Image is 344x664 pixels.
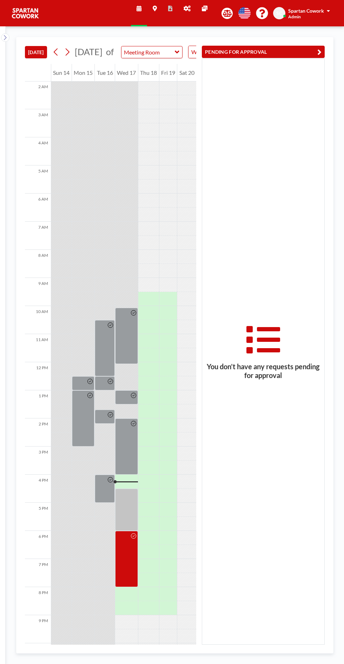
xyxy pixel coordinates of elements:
span: of [106,46,114,57]
span: Admin [288,14,301,19]
div: 5 PM [25,503,51,531]
div: 4 PM [25,475,51,503]
input: Meeting Room [121,46,175,58]
div: Tue 16 [95,64,115,82]
div: 2 AM [25,81,51,109]
div: 11 AM [25,334,51,362]
div: 9 PM [25,615,51,643]
div: 2 PM [25,418,51,447]
button: PENDING FOR APPROVAL [202,46,325,58]
div: 9 AM [25,278,51,306]
div: 6 PM [25,531,51,559]
img: organization-logo [11,6,39,20]
button: [DATE] [25,46,47,58]
div: Sun 14 [51,64,72,82]
div: 4 AM [25,137,51,165]
span: Spartan Cowork [288,8,324,14]
div: Fri 19 [159,64,177,82]
div: 6 AM [25,194,51,222]
div: 8 PM [25,587,51,615]
div: 3 PM [25,447,51,475]
div: Wed 17 [115,64,138,82]
div: Sat 20 [177,64,196,82]
h3: You don’t have any requests pending for approval [202,362,324,380]
div: 8 AM [25,250,51,278]
div: 1 PM [25,390,51,418]
div: 3 AM [25,109,51,137]
span: [DATE] [75,46,102,57]
div: 5 AM [25,165,51,194]
div: Thu 18 [138,64,159,82]
div: 7 PM [25,559,51,587]
span: WEEKLY VIEW [190,47,230,57]
div: Search for option [188,46,249,58]
div: Mon 15 [72,64,95,82]
span: SC [276,10,282,17]
div: 10 AM [25,306,51,334]
div: 7 AM [25,222,51,250]
div: 12 PM [25,362,51,390]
